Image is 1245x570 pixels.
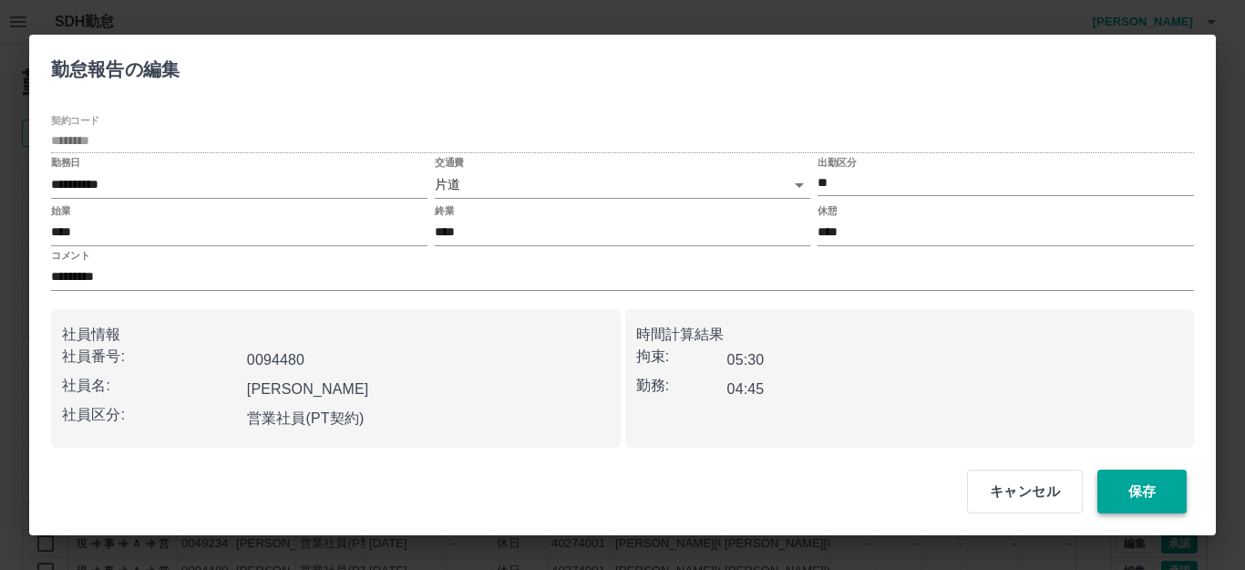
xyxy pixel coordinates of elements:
button: キャンセル [967,470,1083,513]
label: 出勤区分 [818,156,856,170]
p: 勤務: [636,375,727,397]
b: [PERSON_NAME] [247,381,369,397]
label: コメント [51,248,89,262]
label: 勤務日 [51,156,80,170]
b: 営業社員(PT契約) [247,410,365,426]
p: 拘束: [636,346,727,368]
b: 05:30 [727,352,765,368]
label: 交通費 [435,156,464,170]
p: 社員名: [62,375,240,397]
div: 片道 [435,171,811,198]
p: 社員情報 [62,324,610,346]
b: 0094480 [247,352,304,368]
label: 始業 [51,203,70,217]
label: 終業 [435,203,454,217]
button: 保存 [1097,470,1187,513]
h2: 勤怠報告の編集 [29,35,201,97]
label: 契約コード [51,114,99,128]
p: 社員番号: [62,346,240,368]
p: 社員区分: [62,404,240,426]
label: 休憩 [818,203,837,217]
p: 時間計算結果 [636,324,1184,346]
b: 04:45 [727,381,765,397]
